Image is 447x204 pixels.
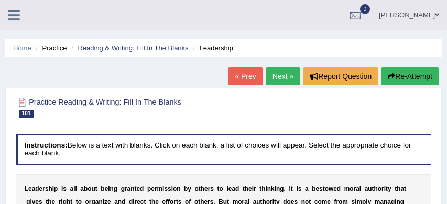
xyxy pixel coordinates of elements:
[188,185,191,192] b: y
[267,185,271,192] b: n
[75,185,77,192] b: l
[303,67,378,85] button: Report Question
[381,185,384,192] b: r
[135,185,137,192] b: t
[245,185,248,192] b: h
[204,185,208,192] b: e
[190,43,233,53] li: Leadership
[125,185,127,192] b: r
[151,185,155,192] b: e
[350,185,353,192] b: o
[63,185,67,192] b: s
[39,185,43,192] b: e
[95,185,97,192] b: t
[400,185,404,192] b: a
[210,185,214,192] b: s
[13,44,31,52] a: Home
[228,185,232,192] b: e
[315,185,319,192] b: e
[220,185,223,192] b: o
[42,185,45,192] b: r
[80,185,84,192] b: a
[232,185,235,192] b: a
[61,185,63,192] b: i
[105,185,108,192] b: e
[271,185,275,192] b: k
[284,185,286,192] b: .
[164,185,168,192] b: s
[127,185,131,192] b: a
[73,185,75,192] b: l
[217,185,220,192] b: t
[372,185,374,192] b: t
[360,4,370,14] span: 0
[289,185,291,192] b: I
[368,185,372,192] b: u
[296,185,298,192] b: i
[228,67,263,85] a: « Prev
[329,185,333,192] b: w
[32,185,36,192] b: a
[199,185,201,192] b: t
[291,185,293,192] b: t
[184,185,188,192] b: b
[266,67,300,85] a: Next »
[386,185,388,192] b: t
[337,185,341,192] b: d
[261,185,265,192] b: h
[312,185,315,192] b: b
[114,185,117,192] b: g
[49,185,52,192] b: h
[157,185,163,192] b: m
[381,67,439,85] button: Re-Attempt
[121,185,125,192] b: g
[130,185,134,192] b: n
[208,185,211,192] b: r
[147,185,151,192] b: p
[35,185,39,192] b: d
[259,185,261,192] b: t
[333,185,337,192] b: e
[298,185,302,192] b: s
[162,185,164,192] b: i
[155,185,157,192] b: r
[397,185,400,192] b: h
[24,141,67,149] b: Instructions:
[136,185,140,192] b: e
[374,185,378,192] b: h
[275,185,276,192] b: i
[78,44,188,52] a: Reading & Writing: Fill In The Blanks
[92,185,95,192] b: u
[25,185,28,192] b: L
[395,185,397,192] b: t
[168,185,171,192] b: s
[323,185,325,192] b: t
[54,185,58,192] b: p
[243,185,245,192] b: t
[235,185,239,192] b: d
[19,110,34,118] span: 101
[356,185,359,192] b: a
[248,185,252,192] b: e
[45,185,49,192] b: s
[33,43,67,53] li: Practice
[52,185,54,192] b: i
[404,185,406,192] b: t
[108,185,110,192] b: i
[16,134,432,164] h4: Below is a text with blanks. Click on each blank, a list of choices will appear. Select the appro...
[344,185,350,192] b: m
[319,185,323,192] b: s
[28,185,32,192] b: e
[325,185,329,192] b: o
[226,185,228,192] b: l
[177,185,180,192] b: n
[171,185,173,192] b: i
[254,185,256,192] b: r
[195,185,199,192] b: o
[359,185,361,192] b: l
[378,185,381,192] b: o
[252,185,254,192] b: i
[305,185,309,192] b: a
[280,185,284,192] b: g
[88,185,91,192] b: o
